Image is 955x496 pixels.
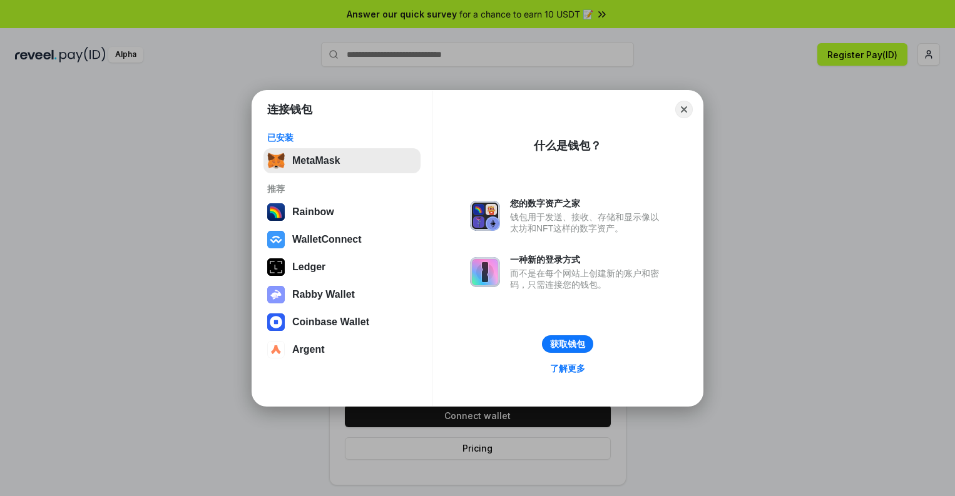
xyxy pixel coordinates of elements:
div: 您的数字资产之家 [510,198,665,209]
div: 推荐 [267,183,417,195]
img: svg+xml,%3Csvg%20xmlns%3D%22http%3A%2F%2Fwww.w3.org%2F2000%2Fsvg%22%20fill%3D%22none%22%20viewBox... [470,201,500,231]
img: svg+xml,%3Csvg%20fill%3D%22none%22%20height%3D%2233%22%20viewBox%3D%220%200%2035%2033%22%20width%... [267,152,285,170]
div: 已安装 [267,132,417,143]
button: Rabby Wallet [263,282,421,307]
div: 了解更多 [550,363,585,374]
button: Argent [263,337,421,362]
img: svg+xml,%3Csvg%20width%3D%2228%22%20height%3D%2228%22%20viewBox%3D%220%200%2028%2028%22%20fill%3D... [267,341,285,358]
div: 一种新的登录方式 [510,254,665,265]
img: svg+xml,%3Csvg%20width%3D%2228%22%20height%3D%2228%22%20viewBox%3D%220%200%2028%2028%22%20fill%3D... [267,231,285,248]
div: Coinbase Wallet [292,316,369,328]
div: 什么是钱包？ [534,138,601,153]
div: 获取钱包 [550,338,585,350]
h1: 连接钱包 [267,102,312,117]
div: Argent [292,344,325,355]
div: 而不是在每个网站上创建新的账户和密码，只需连接您的钱包。 [510,268,665,290]
img: svg+xml,%3Csvg%20xmlns%3D%22http%3A%2F%2Fwww.w3.org%2F2000%2Fsvg%22%20fill%3D%22none%22%20viewBox... [267,286,285,303]
div: MetaMask [292,155,340,166]
div: Rainbow [292,206,334,218]
img: svg+xml,%3Csvg%20xmlns%3D%22http%3A%2F%2Fwww.w3.org%2F2000%2Fsvg%22%20width%3D%2228%22%20height%3... [267,258,285,276]
button: Close [675,101,693,118]
img: svg+xml,%3Csvg%20xmlns%3D%22http%3A%2F%2Fwww.w3.org%2F2000%2Fsvg%22%20fill%3D%22none%22%20viewBox... [470,257,500,287]
img: svg+xml,%3Csvg%20width%3D%2228%22%20height%3D%2228%22%20viewBox%3D%220%200%2028%2028%22%20fill%3D... [267,313,285,331]
button: Coinbase Wallet [263,310,421,335]
img: svg+xml,%3Csvg%20width%3D%22120%22%20height%3D%22120%22%20viewBox%3D%220%200%20120%20120%22%20fil... [267,203,285,221]
button: Rainbow [263,200,421,225]
div: Ledger [292,261,325,273]
button: WalletConnect [263,227,421,252]
button: 获取钱包 [542,335,593,353]
div: Rabby Wallet [292,289,355,300]
div: 钱包用于发送、接收、存储和显示像以太坊和NFT这样的数字资产。 [510,211,665,234]
button: Ledger [263,255,421,280]
button: MetaMask [263,148,421,173]
a: 了解更多 [543,360,593,377]
div: WalletConnect [292,234,362,245]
